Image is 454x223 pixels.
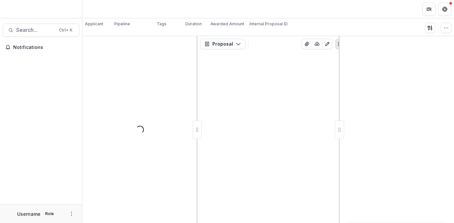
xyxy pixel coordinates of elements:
[335,39,346,49] button: Plaintext view
[322,39,333,49] button: Edit as form
[200,39,245,49] button: Proposal
[250,21,288,27] p: Internal Proposal ID
[157,21,167,27] p: Tags
[43,211,56,217] p: Role
[210,21,244,27] p: Awarded Amount
[16,27,55,33] span: Search...
[17,211,40,217] p: Username
[185,21,202,27] p: Duration
[114,21,130,27] p: Pipeline
[85,21,103,27] p: Applicant
[438,3,451,16] button: Get Help
[58,27,74,34] div: Ctrl + K
[67,210,75,218] button: More
[3,24,79,37] button: Search...
[13,45,77,50] span: Notifications
[422,3,436,16] button: Partners
[302,39,312,49] button: View Attached Files
[3,42,79,53] button: Notifications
